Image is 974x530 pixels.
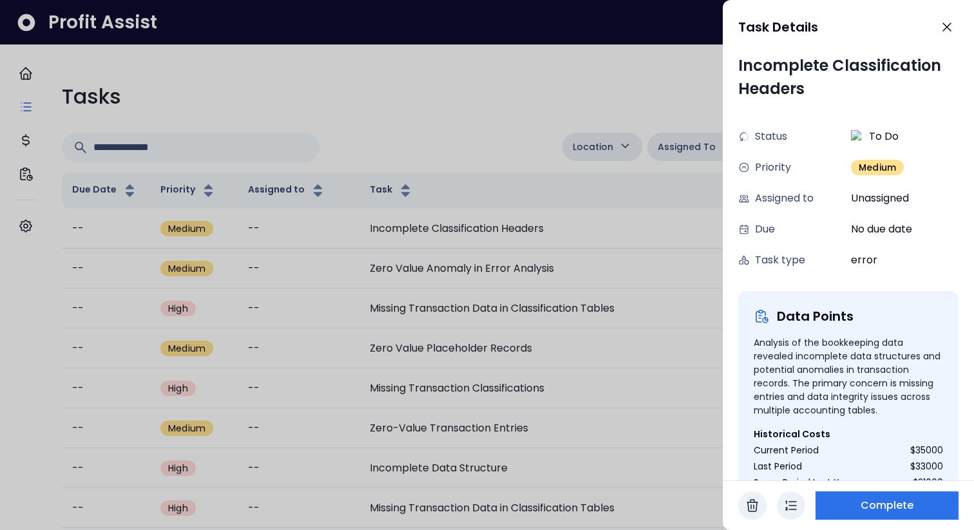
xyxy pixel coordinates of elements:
[861,498,914,513] span: Complete
[851,191,909,206] span: Unassigned
[755,252,805,268] span: Task type
[816,491,959,520] button: Complete
[754,444,819,457] div: Current Period
[755,160,791,175] span: Priority
[754,428,943,441] p: Historical Costs
[738,54,959,100] div: Incomplete Classification Headers
[910,444,943,457] div: $35000
[869,129,899,144] span: To Do
[851,222,912,237] span: No due date
[755,129,787,144] span: Status
[738,17,925,37] div: Task Details
[910,460,943,473] div: $33000
[859,161,896,174] span: Medium
[755,191,814,206] span: Assigned to
[754,336,943,417] div: Analysis of the bookkeeping data revealed incomplete data structures and potential anomalies in t...
[851,252,877,268] span: error
[913,476,943,489] div: $31000
[851,130,864,143] img: todo
[755,222,775,237] span: Due
[754,476,854,489] div: Same Period Last Year
[777,307,854,326] div: Data Points
[754,460,802,473] div: Last Period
